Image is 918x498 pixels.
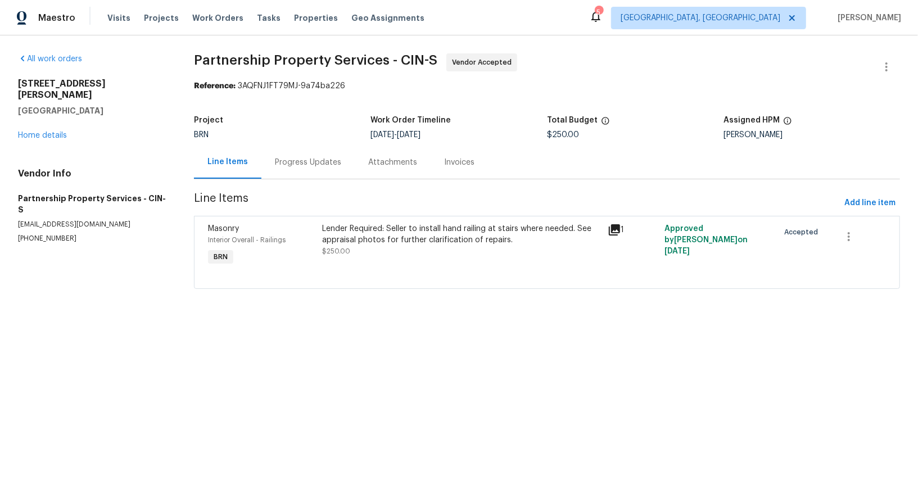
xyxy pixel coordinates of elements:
[370,131,394,139] span: [DATE]
[194,116,223,124] h5: Project
[18,168,167,179] h4: Vendor Info
[18,220,167,229] p: [EMAIL_ADDRESS][DOMAIN_NAME]
[833,12,901,24] span: [PERSON_NAME]
[547,116,598,124] h5: Total Budget
[664,247,690,255] span: [DATE]
[840,193,900,214] button: Add line item
[844,196,896,210] span: Add line item
[370,116,451,124] h5: Work Order Timeline
[275,157,341,168] div: Progress Updates
[608,223,658,237] div: 1
[194,131,209,139] span: BRN
[208,225,239,233] span: Masonry
[194,82,236,90] b: Reference:
[18,78,167,101] h2: [STREET_ADDRESS][PERSON_NAME]
[107,12,130,24] span: Visits
[294,12,338,24] span: Properties
[452,57,516,68] span: Vendor Accepted
[194,80,900,92] div: 3AQFNJ1FT79MJ-9a74ba226
[547,131,579,139] span: $250.00
[18,193,167,215] h5: Partnership Property Services - CIN-S
[208,237,286,243] span: Interior Overall - Railings
[194,53,437,67] span: Partnership Property Services - CIN-S
[595,7,603,18] div: 5
[444,157,474,168] div: Invoices
[18,105,167,116] h5: [GEOGRAPHIC_DATA]
[783,116,792,131] span: The hpm assigned to this work order.
[207,156,248,167] div: Line Items
[601,116,610,131] span: The total cost of line items that have been proposed by Opendoor. This sum includes line items th...
[144,12,179,24] span: Projects
[370,131,420,139] span: -
[257,14,281,22] span: Tasks
[18,55,82,63] a: All work orders
[723,116,780,124] h5: Assigned HPM
[621,12,780,24] span: [GEOGRAPHIC_DATA], [GEOGRAPHIC_DATA]
[723,131,900,139] div: [PERSON_NAME]
[209,251,232,262] span: BRN
[784,227,822,238] span: Accepted
[18,234,167,243] p: [PHONE_NUMBER]
[351,12,424,24] span: Geo Assignments
[194,193,840,214] span: Line Items
[18,132,67,139] a: Home details
[322,248,350,255] span: $250.00
[397,131,420,139] span: [DATE]
[38,12,75,24] span: Maestro
[322,223,600,246] div: Lender Required: Seller to install hand railing at stairs where needed. See appraisal photos for ...
[368,157,417,168] div: Attachments
[664,225,748,255] span: Approved by [PERSON_NAME] on
[192,12,243,24] span: Work Orders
